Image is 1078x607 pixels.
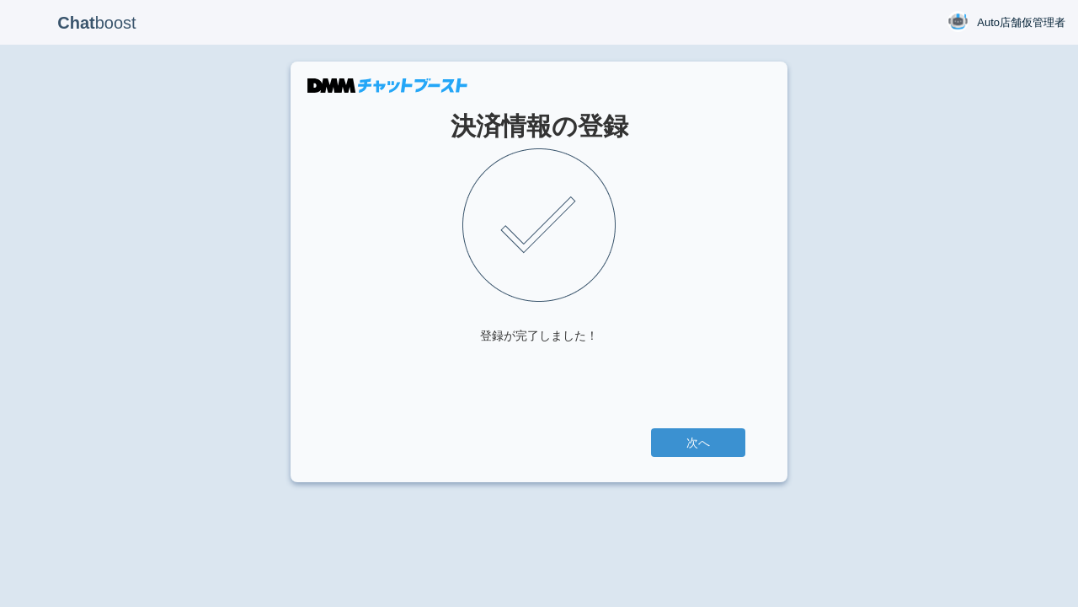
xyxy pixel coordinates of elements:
[57,13,94,32] b: Chat
[333,112,745,140] h1: 決済情報の登録
[651,428,745,457] a: 次へ
[462,148,616,302] img: check.png
[480,327,598,344] div: 登録が完了しました！
[13,2,181,44] p: boost
[307,78,467,93] img: DMMチャットブースト
[977,14,1065,31] span: Auto店舗仮管理者
[947,11,969,32] img: User Image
